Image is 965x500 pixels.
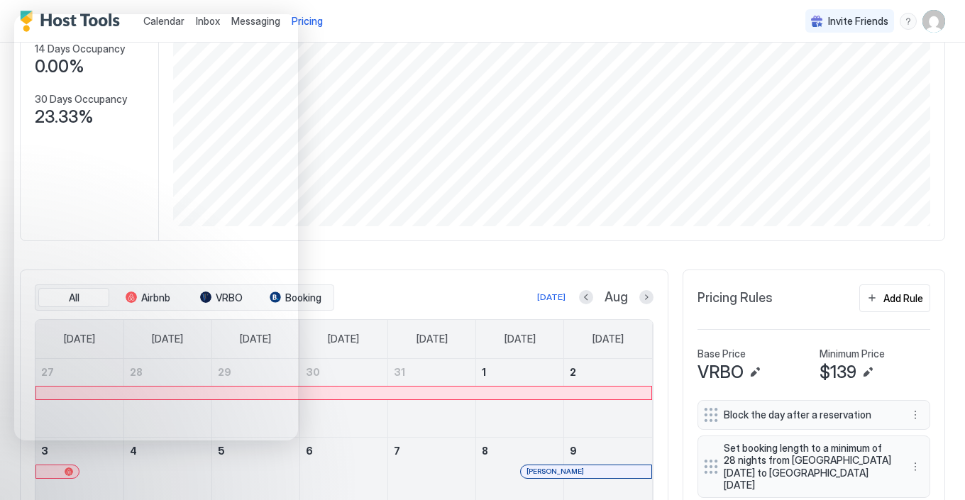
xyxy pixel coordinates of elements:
div: menu [907,406,924,423]
a: August 3, 2025 [35,438,123,464]
span: 2 [570,366,576,378]
span: Aug [605,289,628,306]
span: 1 [482,366,486,378]
span: 31 [394,366,405,378]
div: Add Rule [883,291,923,306]
span: Base Price [697,348,746,360]
iframe: Intercom live chat [14,14,298,440]
a: August 2, 2025 [564,359,652,385]
div: User profile [922,10,945,33]
div: [DATE] [537,291,566,304]
a: August 9, 2025 [564,438,652,464]
a: August 6, 2025 [300,438,387,464]
a: Calendar [143,13,184,28]
a: August 5, 2025 [212,438,299,464]
button: Next month [639,290,654,304]
button: Edit [859,364,876,381]
td: July 30, 2025 [299,359,387,438]
a: Host Tools Logo [20,11,126,32]
button: More options [907,458,924,475]
div: menu [900,13,917,30]
span: 4 [130,445,137,457]
a: Inbox [196,13,220,28]
span: VRBO [697,362,744,383]
div: menu [907,458,924,475]
button: Add Rule [859,284,930,312]
span: Invite Friends [828,15,888,28]
span: 3 [41,445,48,457]
span: [DATE] [592,333,624,345]
a: Saturday [578,320,638,358]
span: 30 [306,366,320,378]
span: 8 [482,445,488,457]
span: Pricing Rules [697,290,773,306]
span: $139 [820,362,856,383]
td: August 1, 2025 [476,359,564,438]
span: 5 [218,445,225,457]
td: August 2, 2025 [564,359,652,438]
span: Minimum Price [820,348,885,360]
a: July 30, 2025 [300,359,387,385]
a: August 4, 2025 [124,438,211,464]
button: Previous month [579,290,593,304]
span: Booking [285,291,321,304]
a: August 1, 2025 [476,359,563,385]
div: [PERSON_NAME] [526,467,646,476]
span: Set booking length to a minimum of 28 nights from [GEOGRAPHIC_DATA][DATE] to [GEOGRAPHIC_DATA][DATE] [724,442,893,491]
iframe: Intercom live chat [14,452,48,486]
span: [DATE] [328,333,359,345]
span: Pricing [292,15,323,28]
button: [DATE] [535,289,568,306]
a: July 31, 2025 [388,359,475,385]
span: 6 [306,445,313,457]
span: 9 [570,445,577,457]
a: Friday [490,320,550,358]
span: 7 [394,445,400,457]
span: [DATE] [417,333,448,345]
a: August 7, 2025 [388,438,475,464]
span: [DATE] [504,333,536,345]
td: July 31, 2025 [388,359,476,438]
span: [PERSON_NAME] [526,467,584,476]
button: More options [907,406,924,423]
button: Edit [746,364,763,381]
a: August 8, 2025 [476,438,563,464]
span: Block the day after a reservation [724,409,893,421]
a: Wednesday [314,320,373,358]
a: Thursday [402,320,462,358]
a: Messaging [231,13,280,28]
